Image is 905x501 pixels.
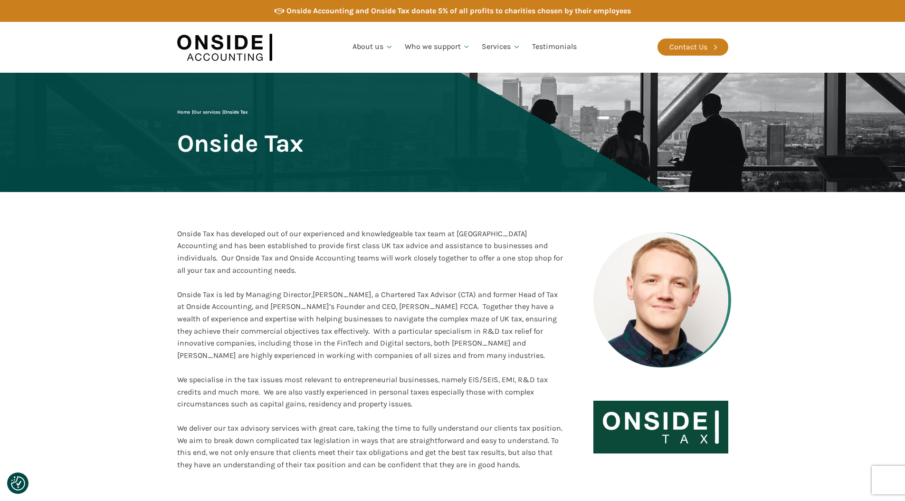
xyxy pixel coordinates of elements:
[177,109,190,115] a: Home
[11,476,25,491] img: Revisit consent button
[177,130,304,156] span: Onside Tax
[177,29,272,66] img: Onside Accounting
[347,31,399,63] a: About us
[177,375,548,408] span: We specialise in the tax issues most relevant to entrepreneurial businesses, namely EIS/SEIS, EMI...
[657,39,728,56] a: Contact Us
[224,109,248,115] span: Onside Tax
[476,31,526,63] a: Services
[11,476,25,491] button: Consent Preferences
[177,229,563,275] span: Onside Tax has developed out of our experienced and knowledgeable tax team at [GEOGRAPHIC_DATA] A...
[177,290,558,360] span: , a Chartered Tax Advisor (CTA) and former Head of Tax at Onside Accounting, and [PERSON_NAME]’s ...
[399,31,476,63] a: Who we support
[193,109,220,115] a: Our services
[177,289,563,362] div: [PERSON_NAME]
[177,424,562,469] span: We deliver our tax advisory services with great care, taking the time to fully understand our cli...
[286,5,631,17] div: Onside Accounting and Onside Tax donate 5% of all profits to charities chosen by their employees
[669,41,707,53] div: Contact Us
[177,109,248,115] span: | |
[177,290,313,299] span: Onside Tax is led by Managing Director,
[526,31,582,63] a: Testimonials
